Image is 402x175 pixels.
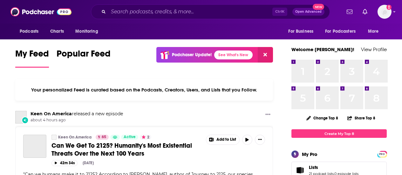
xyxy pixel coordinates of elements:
a: Lists [309,165,358,170]
a: 65 [96,135,109,140]
span: Can We Get To 2125? Humanity's Most Existential Threats Over the Next 100 Years [51,142,192,158]
img: User Profile [378,5,392,19]
div: Your personalized Feed is curated based on the Podcasts, Creators, Users, and Lists that you Follow. [15,79,273,101]
button: Change Top 8 [303,114,342,122]
span: Open Advanced [295,10,322,13]
span: Charts [50,27,64,36]
button: open menu [321,25,365,37]
a: Lists [294,166,306,175]
div: Search podcasts, credits, & more... [91,4,330,19]
span: Monitoring [75,27,98,36]
a: See What's New [214,50,253,59]
a: Welcome [PERSON_NAME]! [291,46,354,52]
button: Show profile menu [378,5,392,19]
a: Keen On America [51,135,57,140]
button: Show More Button [263,111,273,119]
span: My Feed [15,48,49,63]
span: New [313,4,324,10]
a: Keen On America [15,111,27,124]
a: Can We Get To 2125? Humanity's Most Existential Threats Over the Next 100 Years [51,142,201,158]
span: Ctrl K [272,8,287,16]
button: open menu [284,25,321,37]
input: Search podcasts, credits, & more... [108,7,272,17]
button: Share Top 8 [347,112,376,124]
span: Popular Feed [57,48,111,63]
span: about 4 hours ago [31,118,123,123]
span: Logged in as megcassidy [378,5,392,19]
div: New Episode [22,117,29,124]
span: Active [124,134,136,140]
button: open menu [364,25,387,37]
a: View Profile [361,46,387,52]
a: PRO [378,151,386,156]
a: Create My Top 8 [291,129,387,138]
span: 65 [102,134,106,140]
a: Show notifications dropdown [344,6,355,17]
button: Show More Button [255,135,265,145]
button: 42m 34s [51,160,78,166]
a: Popular Feed [57,48,111,68]
a: My Feed [15,48,49,68]
p: Podchaser Update! [172,52,212,57]
button: open menu [71,25,106,37]
span: Lists [309,165,318,170]
span: Podcasts [20,27,38,36]
img: Podchaser - Follow, Share and Rate Podcasts [10,6,72,18]
div: My Pro [302,151,317,157]
a: Active [121,135,138,140]
span: Add to List [216,137,236,142]
a: Keen On America [58,135,92,140]
span: For Business [288,27,313,36]
button: Show More Button [206,135,239,145]
span: More [368,27,379,36]
a: Can We Get To 2125? Humanity's Most Existential Threats Over the Next 100 Years [23,135,46,158]
button: Open AdvancedNew [292,8,324,16]
div: [DATE] [83,161,94,165]
svg: Add a profile image [386,5,392,10]
button: 2 [140,135,151,140]
a: Show notifications dropdown [360,6,370,17]
a: Charts [46,25,68,37]
button: open menu [15,25,47,37]
h3: released a new episode [31,111,123,117]
span: For Podcasters [325,27,356,36]
a: Keen On America [31,111,72,117]
span: PRO [378,152,386,157]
